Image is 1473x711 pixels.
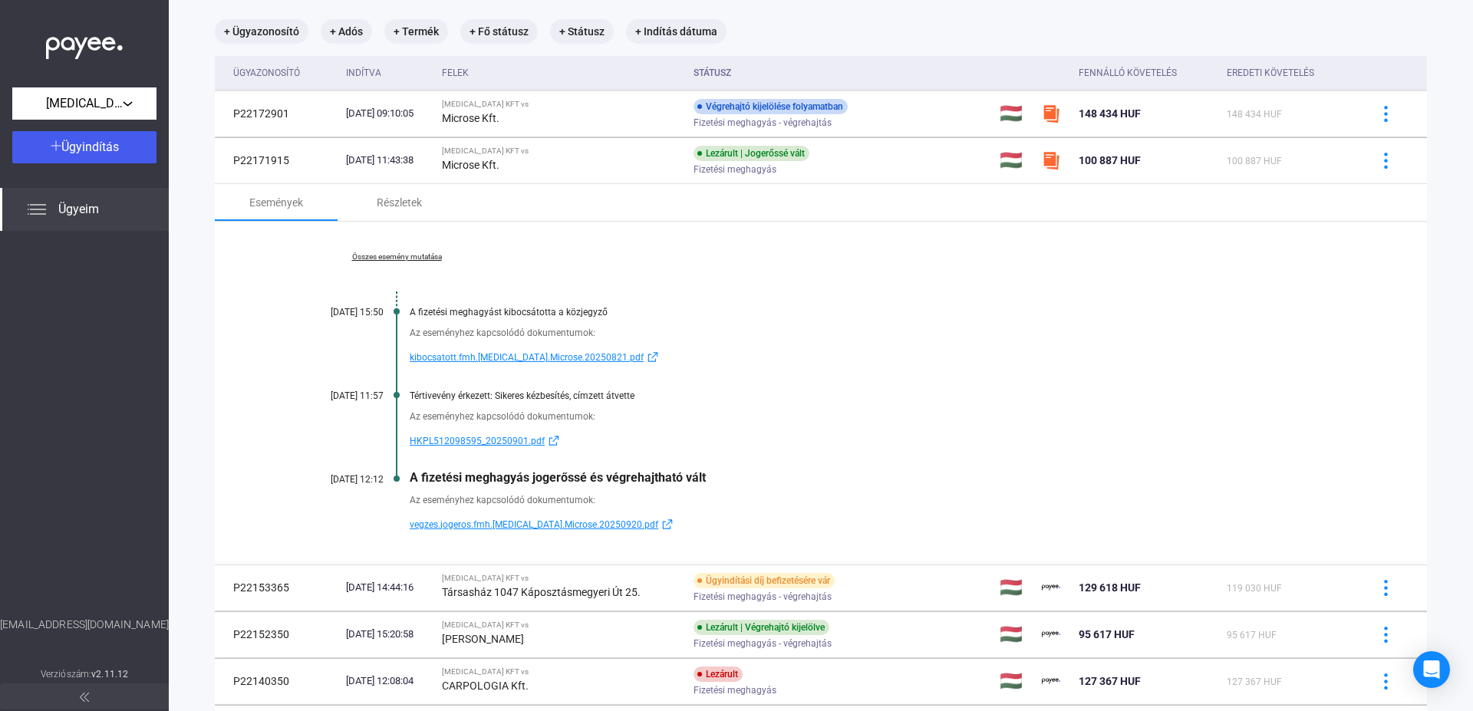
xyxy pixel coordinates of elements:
td: 🇭🇺 [994,91,1036,137]
div: [DATE] 15:20:58 [346,627,429,642]
div: Ügyazonosító [233,64,334,82]
a: Összes esemény mutatása [292,252,502,262]
strong: Microse Kft. [442,112,499,124]
mat-chip: + Fő státusz [460,19,538,44]
div: Lezárult | Jogerőssé vált [694,146,809,161]
mat-chip: + Indítás dátuma [626,19,727,44]
div: Az eseményhez kapcsolódó dokumentumok: [410,325,1350,341]
div: Ügyazonosító [233,64,300,82]
span: vegzes.jogeros.fmh.[MEDICAL_DATA].Microse.20250920.pdf [410,515,658,534]
button: more-blue [1369,618,1402,650]
span: 95 617 HUF [1227,630,1277,640]
img: szamlazzhu-mini [1042,151,1060,170]
span: Fizetési meghagyás [694,681,776,699]
span: 148 434 HUF [1079,107,1141,120]
td: 🇭🇺 [994,137,1036,183]
div: Indítva [346,64,429,82]
div: [DATE] 11:43:38 [346,153,429,168]
div: Végrehajtó kijelölése folyamatban [694,99,848,114]
img: external-link-blue [545,435,563,446]
img: list.svg [28,200,46,219]
img: more-blue [1378,153,1394,169]
div: A fizetési meghagyás jogerőssé és végrehajtható vált [410,470,1350,485]
img: white-payee-white-dot.svg [46,28,123,60]
div: Részletek [377,193,422,212]
div: Open Intercom Messenger [1413,651,1450,688]
div: Lezárult [694,667,743,682]
span: 127 367 HUF [1079,675,1141,687]
th: Státusz [687,56,994,91]
div: Lezárult | Végrehajtó kijelölve [694,620,829,635]
span: 100 887 HUF [1227,156,1282,166]
button: Ügyindítás [12,131,157,163]
span: HKPL512098595_20250901.pdf [410,432,545,450]
img: external-link-blue [658,518,677,530]
img: more-blue [1378,627,1394,643]
div: Eredeti követelés [1227,64,1350,82]
mat-chip: + Termék [384,19,448,44]
a: HKPL512098595_20250901.pdfexternal-link-blue [410,432,1350,450]
div: Ügyindítási díj befizetésére vár [694,573,835,588]
strong: v2.11.12 [91,669,128,680]
button: more-blue [1369,665,1402,697]
div: [MEDICAL_DATA] KFT vs [442,667,681,676]
div: Az eseményhez kapcsolódó dokumentumok: [410,492,1350,508]
div: [MEDICAL_DATA] KFT vs [442,574,681,583]
span: Fizetési meghagyás - végrehajtás [694,114,832,132]
div: Az eseményhez kapcsolódó dokumentumok: [410,409,1350,424]
div: [DATE] 15:50 [292,307,384,318]
mat-chip: + Ügyazonosító [215,19,308,44]
div: A fizetési meghagyást kibocsátotta a közjegyző [410,307,1350,318]
td: P22153365 [215,565,340,611]
button: more-blue [1369,144,1402,176]
td: P22152350 [215,611,340,657]
span: 129 618 HUF [1079,581,1141,594]
td: P22172901 [215,91,340,137]
span: Fizetési meghagyás [694,160,776,179]
a: vegzes.jogeros.fmh.[MEDICAL_DATA].Microse.20250920.pdfexternal-link-blue [410,515,1350,534]
span: Fizetési meghagyás - végrehajtás [694,588,832,606]
strong: CARPOLOGIA Kft. [442,680,529,692]
span: [MEDICAL_DATA] KFT [46,94,123,113]
div: [DATE] 11:57 [292,390,384,401]
td: 🇭🇺 [994,658,1036,704]
button: more-blue [1369,571,1402,604]
td: 🇭🇺 [994,611,1036,657]
button: [MEDICAL_DATA] KFT [12,87,157,120]
td: P22140350 [215,658,340,704]
mat-chip: + Státusz [550,19,614,44]
img: more-blue [1378,580,1394,596]
td: 🇭🇺 [994,565,1036,611]
div: [MEDICAL_DATA] KFT vs [442,146,681,156]
strong: [PERSON_NAME] [442,633,524,645]
div: Események [249,193,303,212]
div: [DATE] 09:10:05 [346,106,429,121]
span: Ügyeim [58,200,99,219]
img: szamlazzhu-mini [1042,104,1060,123]
span: Ügyindítás [61,140,119,154]
span: kibocsatott.fmh.[MEDICAL_DATA].Microse.20250821.pdf [410,348,644,367]
span: 95 617 HUF [1079,628,1135,640]
img: payee-logo [1042,625,1060,644]
strong: Microse Kft. [442,159,499,171]
div: [DATE] 14:44:16 [346,580,429,595]
img: payee-logo [1042,578,1060,597]
span: Fizetési meghagyás - végrehajtás [694,634,832,653]
span: 127 367 HUF [1227,676,1282,687]
div: Eredeti követelés [1227,64,1314,82]
img: more-blue [1378,673,1394,690]
img: external-link-blue [644,351,662,363]
img: arrow-double-left-grey.svg [80,693,89,702]
img: plus-white.svg [51,140,61,151]
a: kibocsatott.fmh.[MEDICAL_DATA].Microse.20250821.pdfexternal-link-blue [410,348,1350,367]
div: [DATE] 12:08:04 [346,673,429,689]
div: Indítva [346,64,381,82]
div: [MEDICAL_DATA] KFT vs [442,100,681,109]
img: more-blue [1378,106,1394,122]
div: Tértivevény érkezett: Sikeres kézbesítés, címzett átvette [410,390,1350,401]
span: 148 434 HUF [1227,109,1282,120]
span: 100 887 HUF [1079,154,1141,166]
div: Fennálló követelés [1079,64,1177,82]
mat-chip: + Adós [321,19,372,44]
div: [MEDICAL_DATA] KFT vs [442,620,681,630]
